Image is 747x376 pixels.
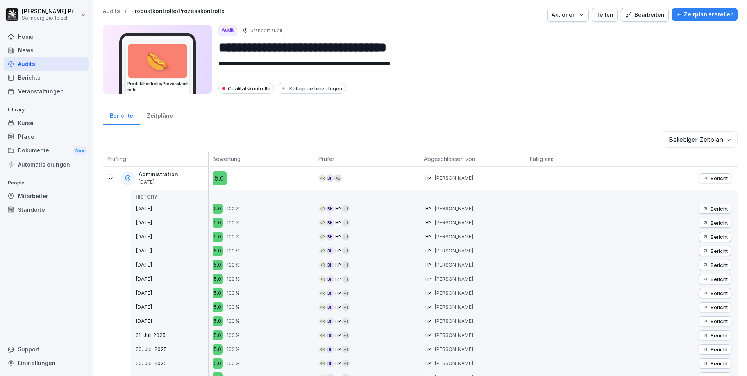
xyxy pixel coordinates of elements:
p: [PERSON_NAME] [435,318,473,325]
button: Aktionen [547,8,589,22]
div: 5.0 [213,218,223,228]
a: Pfade [4,130,89,143]
div: Kategorie hinzufügen [281,85,342,91]
p: [DATE] [136,317,208,325]
p: [DATE] [139,179,178,185]
p: 100% [227,233,240,241]
div: HP [424,219,432,227]
p: Bericht [711,346,728,353]
div: KR [318,275,326,283]
p: [PERSON_NAME] [435,332,473,339]
a: Zeitpläne [140,105,180,125]
p: [PERSON_NAME] [435,247,473,254]
p: 100% [227,247,240,255]
button: Bericht [699,316,731,326]
p: [PERSON_NAME] [435,304,473,311]
div: HP [334,346,342,353]
p: 30. Juli 2025 [136,360,208,367]
a: Kurse [4,116,89,130]
div: KR [318,317,326,325]
p: 100% [227,261,240,269]
p: [PERSON_NAME] [435,205,473,212]
p: 100% [227,205,240,213]
button: Bericht [699,260,731,270]
p: HISTORY [136,193,208,201]
p: Bericht [711,318,728,324]
p: [PERSON_NAME] [435,346,473,353]
a: Mitarbeiter [4,189,89,203]
div: + 1 [342,275,350,283]
div: 5.0 [213,316,223,326]
a: Automatisierungen [4,158,89,171]
a: DokumenteNew [4,143,89,158]
div: Berichte [103,105,140,125]
a: News [4,43,89,57]
div: HP [334,219,342,227]
div: HP [424,174,432,182]
div: 5.0 [213,358,223,369]
div: + 1 [342,303,350,311]
div: HP [424,205,432,213]
a: Standorte [4,203,89,217]
div: Veranstaltungen [4,84,89,98]
h3: Produktkontrolle/Prozesskontrolle [127,81,188,93]
div: HP [334,261,342,269]
p: Bericht [711,360,728,367]
div: BH [326,346,334,353]
a: Berichte [4,71,89,84]
div: BH [326,303,334,311]
div: HP [424,346,432,353]
button: Bericht [699,204,731,214]
div: 5.0 [213,204,223,214]
p: 100% [227,360,240,367]
p: Abgeschlossen von [424,155,522,163]
button: Bericht [699,344,731,355]
p: [PERSON_NAME] [435,261,473,269]
p: Standort audit [250,27,282,34]
p: [DATE] [136,289,208,297]
div: 🌭 [128,44,187,78]
div: Teilen [596,11,613,19]
div: + 1 [342,219,350,227]
p: Bewertung [213,155,311,163]
div: New [73,146,87,155]
p: 100% [227,303,240,311]
button: Bericht [699,288,731,298]
div: BH [326,205,334,213]
p: Bericht [711,332,728,338]
p: People [4,177,89,189]
button: Bearbeiten [621,8,669,22]
div: 5.0 [213,274,223,284]
div: Audits [4,57,89,71]
a: Audits [103,8,120,14]
p: [PERSON_NAME] [435,290,473,297]
button: Kategorie hinzufügen [277,83,346,94]
p: [DATE] [136,275,208,283]
p: 100% [227,275,240,283]
div: + 1 [342,346,350,353]
p: Prüfling [107,155,204,163]
div: BH [326,289,334,297]
th: Prüfer [315,152,420,167]
p: [PERSON_NAME] [435,219,473,226]
p: Bericht [711,175,728,181]
div: HP [424,289,432,297]
th: Fällig am: [526,152,632,167]
p: [DATE] [136,205,208,213]
div: KR [318,346,326,353]
p: [DATE] [136,219,208,227]
div: HP [424,317,432,325]
div: 5.0 [213,171,227,185]
p: Library [4,104,89,116]
p: 100% [227,289,240,297]
div: + 1 [342,261,350,269]
a: Einstellungen [4,356,89,370]
div: HP [424,233,432,241]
